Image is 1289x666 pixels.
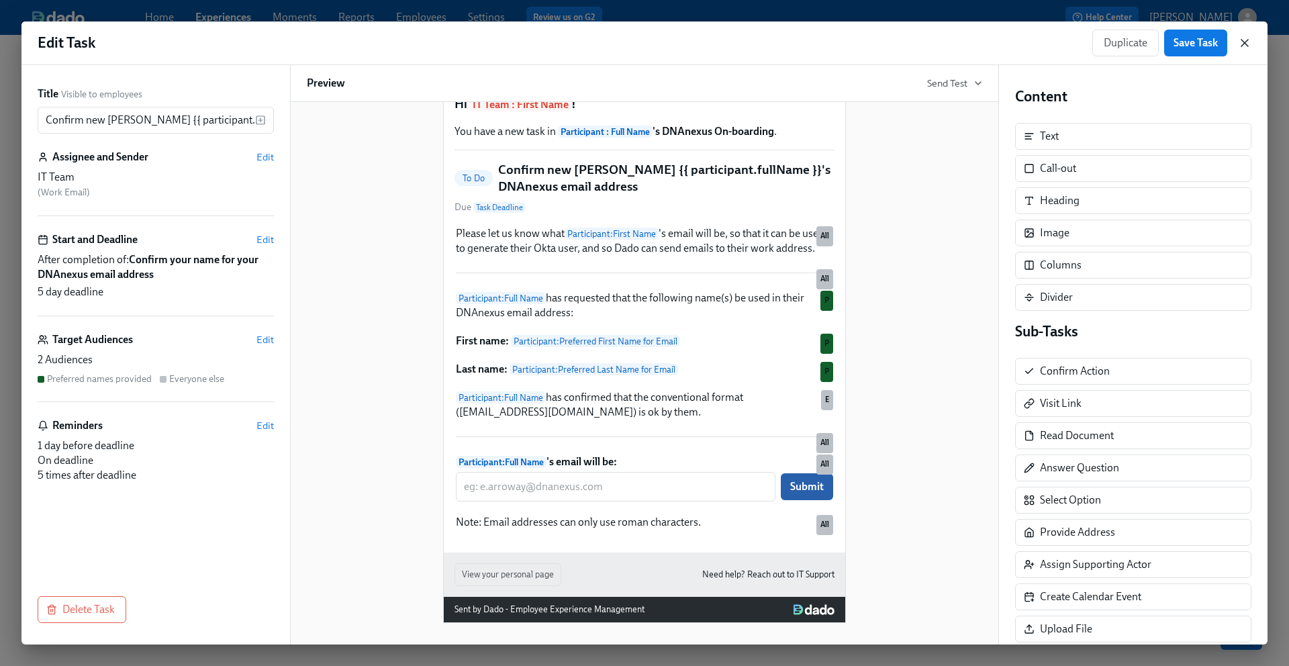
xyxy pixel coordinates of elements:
div: Used by Everyone else audience [821,390,833,410]
strong: Confirm your name for your DNAnexus email address [38,253,258,281]
div: Read Document [1015,422,1251,449]
div: Divider [1015,284,1251,311]
div: 5 times after deadline [38,468,274,483]
span: Duplicate [1104,36,1147,50]
button: Edit [256,150,274,164]
h6: Reminders [52,418,103,433]
h4: Content [1015,87,1251,107]
p: You have a new task in . [455,124,834,139]
h1: Edit Task [38,33,95,53]
button: Save Task [1164,30,1227,56]
button: Edit [256,233,274,246]
div: Columns [1040,258,1082,273]
span: Task Deadline [473,202,526,213]
div: Everyone else [169,373,224,385]
div: Create Calendar Event [1040,589,1141,604]
button: Send Test [927,77,982,90]
div: Sent by Dado - Employee Experience Management [455,602,644,617]
h4: Sub-Tasks [1015,322,1251,342]
div: Create Calendar Event [1015,583,1251,610]
span: Due [455,201,526,214]
div: Participant:Full Name's email will be:SubmitAll [455,453,834,503]
div: Preferred names provided [47,373,152,385]
div: On deadline [38,453,274,468]
div: Used by all audiences [816,433,833,453]
div: Note: Email addresses can only use roman characters.All [455,514,834,531]
div: IT Team [38,170,274,185]
div: All [455,432,834,442]
div: Read Document [1040,428,1114,443]
div: Confirm Action [1015,358,1251,385]
div: Select Option [1015,487,1251,514]
button: Edit [256,333,274,346]
img: Dado [794,604,834,615]
div: Visit Link [1040,396,1082,411]
span: To Do [455,173,493,183]
button: Duplicate [1092,30,1159,56]
h6: Start and Deadline [52,232,138,247]
div: Answer Question [1015,455,1251,481]
div: Image [1015,220,1251,246]
a: Need help? Reach out to IT Support [702,567,834,582]
div: Assign Supporting Actor [1040,557,1151,572]
div: Used by Preferred names provided audience [820,334,833,354]
div: Call-out [1015,155,1251,182]
div: Text [1040,129,1059,144]
div: Participant:Full Namehas requested that the following name(s) be used in their DNAnexus email add... [455,289,834,322]
div: Used by all audiences [816,226,833,246]
div: Heading [1015,187,1251,214]
div: RemindersEdit1 day before deadlineOn deadline5 times after deadline [38,418,274,483]
div: Provide Address [1040,525,1115,540]
div: Used by Preferred names provided audience [820,362,833,382]
span: Delete Task [49,603,115,616]
div: Assign Supporting Actor [1015,551,1251,578]
div: Used by all audiences [816,515,833,535]
h6: Assignee and Sender [52,150,148,164]
h1: Hi ! [455,95,834,113]
div: Upload File [1040,622,1092,636]
button: View your personal page [455,563,561,586]
div: Please let us know whatParticipant:First Name's email will be, so that it can be used to generate... [455,225,834,257]
span: 5 day deadline [38,285,103,299]
div: Image [1040,226,1069,240]
strong: 's DNAnexus On-boarding [558,125,774,138]
span: After completion of: [38,252,274,282]
div: Start and DeadlineEditAfter completion of:Confirm your name for your DNAnexus email address5 day ... [38,232,274,316]
span: IT Team : First Name [470,97,571,111]
div: Participant:Full Namehas confirmed that the conventional format ([EMAIL_ADDRESS][DOMAIN_NAME]) is... [455,389,834,421]
span: Participant : Full Name [558,126,653,138]
div: Columns [1015,252,1251,279]
h6: Target Audiences [52,332,133,347]
div: Confirm Action [1040,364,1110,379]
div: Text [1015,123,1251,150]
div: 1 day before deadline [38,438,274,453]
div: First name: Participant:Preferred First Name for EmailP [455,332,834,350]
div: Last name: Participant:Preferred Last Name for EmailP [455,361,834,378]
div: 2 Audiences [38,352,274,367]
span: View your personal page [462,568,554,581]
div: Call-out [1040,161,1076,176]
div: Target AudiencesEdit2 AudiencesPreferred names providedEveryone else [38,332,274,402]
button: Edit [256,419,274,432]
div: Heading [1040,193,1080,208]
svg: Insert text variable [255,115,266,126]
div: Visit Link [1015,390,1251,417]
h6: Preview [307,76,345,91]
div: All [455,268,834,279]
div: Provide Address [1015,519,1251,546]
span: ( Work Email ) [38,187,90,198]
div: Divider [1040,290,1073,305]
div: Used by all audiences [816,455,833,475]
